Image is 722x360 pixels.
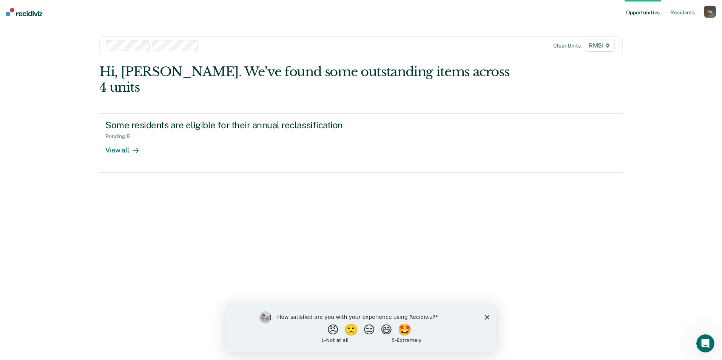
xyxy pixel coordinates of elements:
[226,304,496,352] iframe: Survey by Kim from Recidiviz
[99,64,518,95] div: Hi, [PERSON_NAME]. We’ve found some outstanding items across 4 units
[105,120,370,131] div: Some residents are eligible for their annual reclassification
[553,43,581,49] div: Clear units
[704,6,716,18] button: BV
[105,140,148,154] div: View all
[704,6,716,18] div: B V
[105,133,136,140] div: Pending : 8
[6,8,42,16] img: Recidiviz
[99,113,623,173] a: Some residents are eligible for their annual reclassificationPending:8View all
[696,334,714,352] iframe: Intercom live chat
[584,40,615,52] span: RMSI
